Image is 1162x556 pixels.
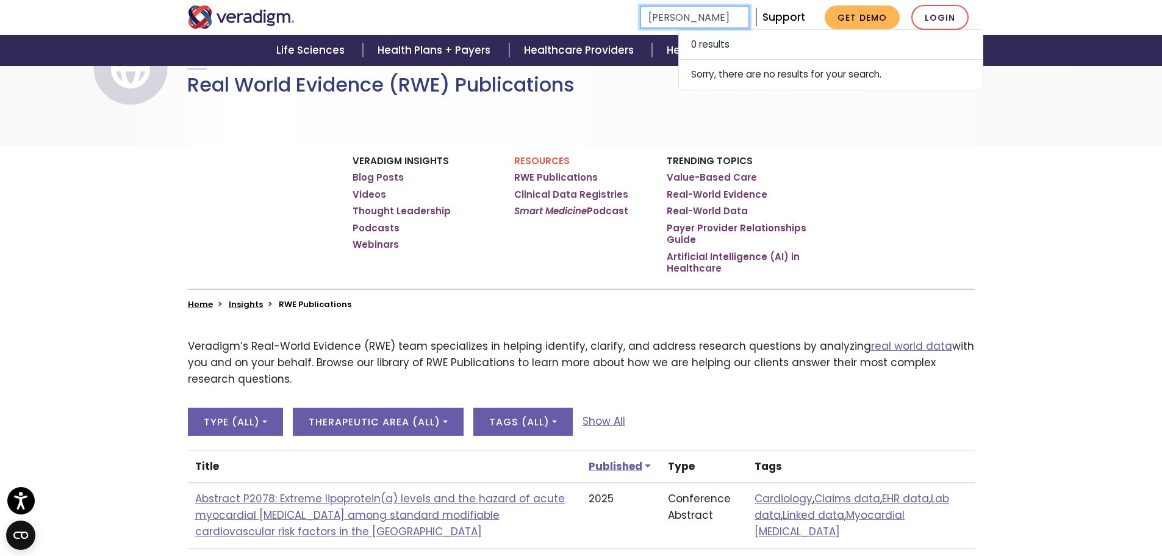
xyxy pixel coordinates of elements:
[195,491,565,539] a: Abstract P2078: Extreme lipoprotein(a) levels and the hazard of acute myocardial [MEDICAL_DATA] a...
[667,171,757,184] a: Value-Based Care
[188,408,283,436] button: Type (All)
[229,298,263,310] a: Insights
[509,35,652,66] a: Healthcare Providers
[353,171,404,184] a: Blog Posts
[514,204,587,217] em: Smart Medicine
[353,239,399,251] a: Webinars
[678,29,983,60] li: 0 results
[882,491,929,506] a: EHR data
[353,222,400,234] a: Podcasts
[871,339,952,353] a: real world data
[188,298,213,310] a: Home
[928,468,1147,541] iframe: Drift Chat Widget
[667,205,748,217] a: Real-World Data
[473,408,573,436] button: Tags (All)
[762,10,805,24] a: Support
[188,338,975,388] p: Veradigm’s Real-World Evidence (RWE) team specializes in helping identify, clarify, and address r...
[667,222,810,246] a: Payer Provider Relationships Guide
[661,450,748,483] th: Type
[825,5,900,29] a: Get Demo
[589,459,653,474] a: Published
[747,450,974,483] th: Tags
[514,189,628,201] a: Clinical Data Registries
[747,483,974,548] td: , , , , ,
[652,35,777,66] a: Health IT Vendors
[678,60,983,90] li: Sorry, there are no results for your search.
[188,5,295,29] img: Veradigm logo
[667,189,767,201] a: Real-World Evidence
[911,5,969,30] a: Login
[667,251,810,275] a: Artificial Intelligence (AI) in Healthcare
[755,491,812,506] a: Cardiology
[514,171,598,184] a: RWE Publications
[783,508,844,522] a: Linked data
[514,205,628,217] a: Smart MedicinePodcast
[363,35,509,66] a: Health Plans + Payers
[293,408,464,436] button: Therapeutic Area (All)
[814,491,880,506] a: Claims data
[262,35,363,66] a: Life Sciences
[6,521,35,550] button: Open CMP widget
[353,189,386,201] a: Videos
[661,483,748,548] td: Conference Abstract
[353,205,451,217] a: Thought Leadership
[640,5,750,29] input: Search
[188,450,581,483] th: Title
[583,413,625,430] a: Show All
[581,483,661,548] td: 2025
[187,73,575,96] h1: Real World Evidence (RWE) Publications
